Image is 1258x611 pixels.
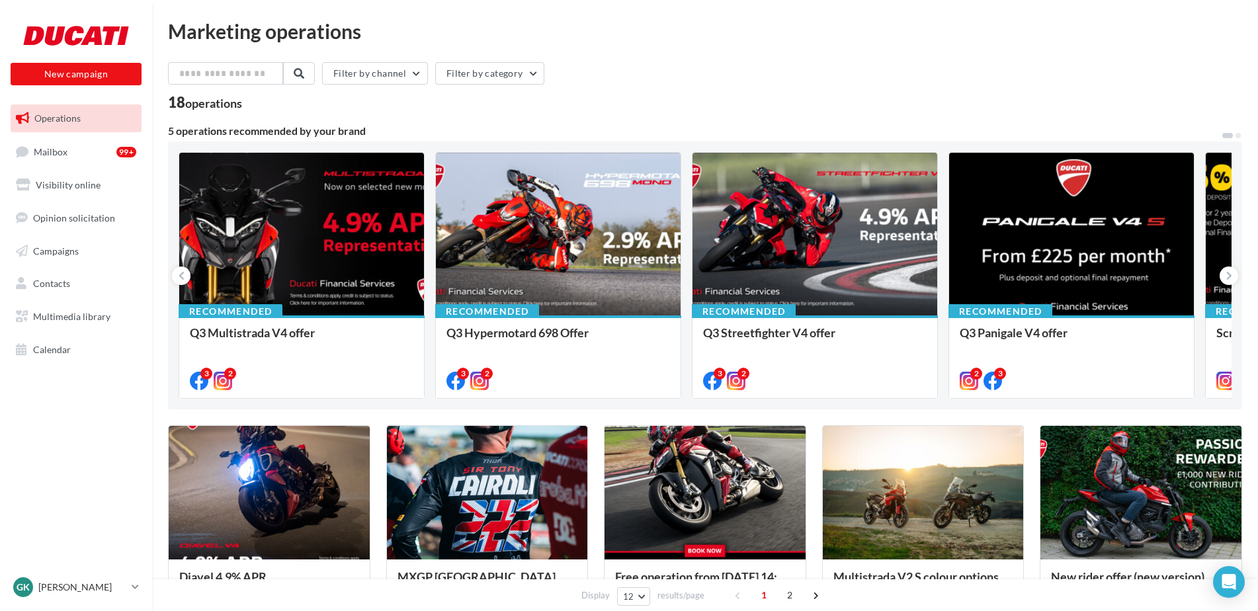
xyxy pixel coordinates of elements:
a: Visibility online [8,171,144,199]
span: Multimedia library [33,311,110,322]
div: Recommended [948,304,1052,319]
a: GK [PERSON_NAME] [11,575,142,600]
button: New campaign [11,63,142,85]
span: Contacts [33,278,70,289]
div: 2 [737,368,749,380]
span: 12 [623,591,634,602]
span: Display [581,589,610,602]
span: Q3 Streetfighter V4 offer [703,325,835,340]
span: Diavel 4.9% APR [179,569,267,584]
div: 3 [457,368,469,380]
span: 2 [779,585,800,606]
span: Visibility online [36,179,101,190]
button: 12 [617,587,651,606]
div: 2 [970,368,982,380]
span: New rider offer (new version) [1051,569,1204,584]
div: 2 [481,368,493,380]
a: Calendar [8,336,144,364]
span: GK [17,581,30,594]
span: Q3 Multistrada V4 offer [190,325,315,340]
a: Mailbox99+ [8,138,144,166]
span: Q3 Hypermotard 698 Offer [446,325,589,340]
div: Recommended [179,304,282,319]
div: 18 [168,95,242,110]
span: Multistrada V2 S colour options [833,569,999,584]
span: Opinion solicitation [33,212,115,224]
div: Recommended [435,304,539,319]
span: Free operation from [DATE] 14:... [615,569,785,584]
span: results/page [657,589,704,602]
div: 3 [200,368,212,380]
span: Mailbox [34,145,67,157]
div: 3 [714,368,726,380]
div: operations [185,97,242,109]
button: Filter by channel [322,62,428,85]
div: 99+ [116,147,136,157]
button: Filter by category [435,62,544,85]
span: MXGP [GEOGRAPHIC_DATA] [398,569,556,584]
a: Opinion solicitation [8,204,144,232]
div: 5 operations recommended by your brand [168,126,1221,136]
span: Q3 Panigale V4 offer [960,325,1068,340]
div: 2 [224,368,236,380]
div: Marketing operations [168,21,1242,41]
span: 1 [753,585,775,606]
a: Contacts [8,270,144,298]
span: Operations [34,112,81,124]
div: Recommended [692,304,796,319]
div: 3 [994,368,1006,380]
a: Campaigns [8,237,144,265]
span: Calendar [33,344,71,355]
a: Multimedia library [8,303,144,331]
span: Campaigns [33,245,79,256]
div: Open Intercom Messenger [1213,566,1245,598]
a: Operations [8,104,144,132]
p: [PERSON_NAME] [38,581,126,594]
